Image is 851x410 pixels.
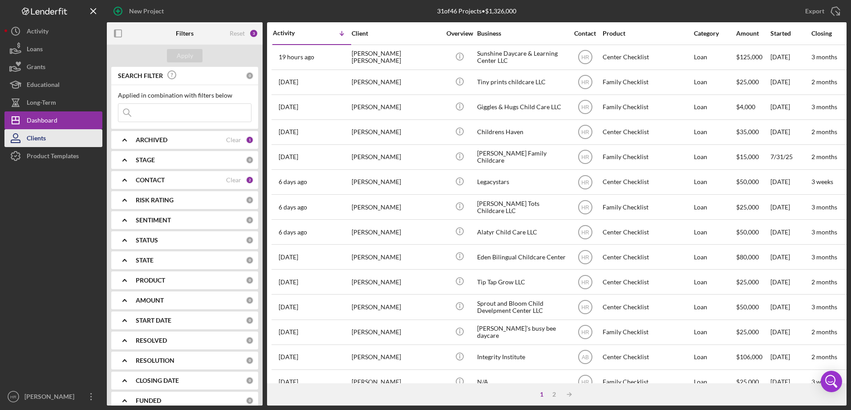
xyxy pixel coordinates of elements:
div: 3 [249,29,258,38]
b: SEARCH FILTER [118,72,163,79]
div: Applied in combination with filters below [118,92,251,99]
div: 0 [246,236,254,244]
div: 0 [246,357,254,365]
b: RISK RATING [136,197,174,204]
time: 2025-08-12 19:56 [279,303,298,311]
time: 2 months [811,78,837,86]
button: Grants [4,58,102,76]
div: Product [603,30,692,37]
div: [DATE] [770,320,810,344]
time: 3 weeks [811,178,833,185]
div: Reset [230,30,245,37]
time: 2025-08-08 17:41 [279,353,298,361]
div: Center Checklist [603,245,692,269]
button: Apply [167,49,203,62]
b: STATUS [136,237,158,244]
div: $50,000 [736,295,770,319]
b: CONTACT [136,176,165,184]
div: [DATE] [770,120,810,144]
div: 0 [246,377,254,385]
div: Loan [694,120,735,144]
b: AMOUNT [136,297,164,304]
div: 0 [246,296,254,304]
text: AB [581,354,588,361]
div: Loan [694,70,735,94]
div: [PERSON_NAME] Family Childcare [477,145,566,169]
time: 2 months [811,128,837,135]
div: [PERSON_NAME] [352,170,441,194]
text: HR [581,229,589,235]
div: $35,000 [736,120,770,144]
div: [PERSON_NAME] [352,145,441,169]
div: Family Checklist [603,95,692,119]
time: 2 months [811,278,837,286]
div: $15,000 [736,145,770,169]
time: 3 months [811,203,837,211]
b: STATE [136,257,154,264]
div: Loan [694,195,735,219]
div: [PERSON_NAME] [352,270,441,294]
div: [PERSON_NAME] [PERSON_NAME] [352,45,441,69]
div: Tiny prints childcare LLC [477,70,566,94]
text: HR [581,254,589,260]
div: [DATE] [770,345,810,369]
text: HR [10,394,16,399]
a: Educational [4,76,102,94]
div: $25,000 [736,270,770,294]
div: Center Checklist [603,120,692,144]
div: $50,000 [736,170,770,194]
time: 2025-08-14 21:25 [279,153,298,160]
div: Educational [27,76,60,96]
button: Export [796,2,847,20]
div: Dashboard [27,111,57,131]
b: PRODUCT [136,277,165,284]
div: Loan [694,95,735,119]
text: HR [581,104,589,111]
a: Activity [4,22,102,40]
time: 2025-08-10 04:43 [279,328,298,336]
b: RESOLUTION [136,357,174,364]
div: [DATE] [770,45,810,69]
div: New Project [129,2,164,20]
div: $25,000 [736,70,770,94]
div: [PERSON_NAME] [352,220,441,244]
div: Category [694,30,735,37]
div: Alatyr Child Care LLC [477,220,566,244]
div: Loan [694,145,735,169]
time: 3 weeks [811,378,833,385]
div: Loan [694,370,735,394]
time: 2 months [811,153,837,160]
div: Family Checklist [603,320,692,344]
button: HR[PERSON_NAME] [4,388,102,406]
div: Center Checklist [603,220,692,244]
button: Loans [4,40,102,58]
div: [PERSON_NAME] [352,120,441,144]
div: Business [477,30,566,37]
div: Giggles & Hugs Child Care LLC [477,95,566,119]
div: [DATE] [770,170,810,194]
time: 2025-08-14 05:41 [279,178,307,185]
time: 2025-08-13 17:49 [279,229,307,236]
div: Loan [694,295,735,319]
div: Loan [694,345,735,369]
div: Eden Bilingual Childcare Center [477,245,566,269]
b: START DATE [136,317,171,324]
div: Apply [177,49,193,62]
div: $4,000 [736,95,770,119]
div: Loan [694,220,735,244]
time: 3 months [811,228,837,236]
div: $25,000 [736,370,770,394]
div: [DATE] [770,245,810,269]
div: Childrens Haven [477,120,566,144]
time: 2025-08-18 19:33 [279,78,298,86]
div: [PERSON_NAME] [352,345,441,369]
div: Family Checklist [603,370,692,394]
button: Dashboard [4,111,102,129]
a: Long-Term [4,94,102,111]
text: HR [581,154,589,160]
text: HR [581,79,589,86]
div: Clear [226,176,241,184]
text: HR [581,329,589,336]
div: [DATE] [770,95,810,119]
time: 3 months [811,103,837,111]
